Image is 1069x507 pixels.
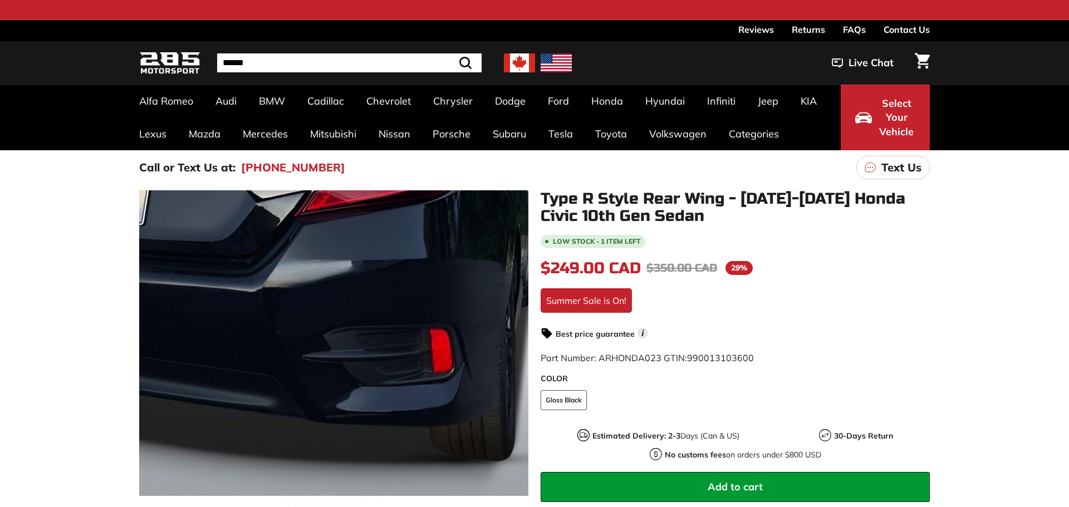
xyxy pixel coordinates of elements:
[725,261,753,275] span: 29%
[687,352,754,363] span: 990013103600
[248,85,296,117] a: BMW
[592,430,739,442] p: Days (Can & US)
[790,85,828,117] a: KIA
[556,329,635,339] strong: Best price guarantee
[541,259,641,278] span: $249.00 CAD
[541,352,754,363] span: Part Number: ARHONDA023 GTIN:
[537,85,580,117] a: Ford
[592,431,680,441] strong: Estimated Delivery: 2-3
[908,44,936,82] a: Cart
[128,85,204,117] a: Alfa Romeo
[537,117,584,150] a: Tesla
[884,20,930,39] a: Contact Us
[718,117,790,150] a: Categories
[178,117,232,150] a: Mazda
[484,85,537,117] a: Dodge
[638,328,648,338] span: i
[541,288,632,313] div: Summer Sale is On!
[792,20,825,39] a: Returns
[738,20,774,39] a: Reviews
[881,159,921,176] p: Text Us
[204,85,248,117] a: Audi
[421,117,482,150] a: Porsche
[665,449,821,461] p: on orders under $800 USD
[299,117,367,150] a: Mitsubishi
[843,20,866,39] a: FAQs
[422,85,484,117] a: Chrysler
[841,85,930,150] button: Select Your Vehicle
[541,373,930,385] label: COLOR
[665,450,726,460] strong: No customs fees
[856,156,930,179] a: Text Us
[232,117,299,150] a: Mercedes
[634,85,696,117] a: Hyundai
[696,85,747,117] a: Infiniti
[139,50,200,76] img: Logo_285_Motorsport_areodynamics_components
[849,56,894,70] span: Live Chat
[584,117,638,150] a: Toyota
[580,85,634,117] a: Honda
[355,85,422,117] a: Chevrolet
[296,85,355,117] a: Cadillac
[747,85,790,117] a: Jeep
[541,472,930,502] button: Add to cart
[128,117,178,150] a: Lexus
[877,96,915,139] span: Select Your Vehicle
[367,117,421,150] a: Nissan
[482,117,537,150] a: Subaru
[646,261,717,275] span: $350.00 CAD
[834,431,893,441] strong: 30-Days Return
[217,53,482,72] input: Search
[139,159,236,176] p: Call or Text Us at:
[817,49,908,77] button: Live Chat
[708,480,763,493] span: Add to cart
[541,190,930,225] h1: Type R Style Rear Wing - [DATE]-[DATE] Honda Civic 10th Gen Sedan
[553,238,641,245] span: Low stock - 1 item left
[241,159,345,176] a: [PHONE_NUMBER]
[638,117,718,150] a: Volkswagen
